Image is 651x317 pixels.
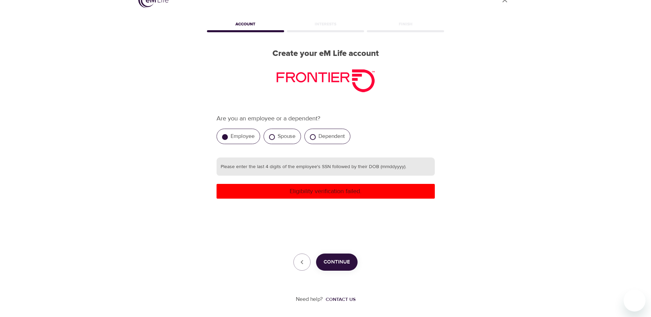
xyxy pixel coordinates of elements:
p: Need help? [296,295,323,303]
span: Continue [324,258,350,267]
h2: Create your eM Life account [206,49,446,59]
div: Contact us [326,296,356,303]
img: Frontier_SecondaryLogo_Small_RGB_Red_291x81%20%281%29%20%28002%29.png [276,67,375,95]
label: Employee [231,133,255,140]
p: Eligibility verification failed. [219,187,432,196]
iframe: Button to launch messaging window [624,290,646,312]
button: Continue [316,254,358,271]
a: Contact us [323,296,356,303]
label: Dependent [318,133,345,140]
label: Spouse [278,133,295,140]
p: Are you an employee or a dependent? [217,114,435,123]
